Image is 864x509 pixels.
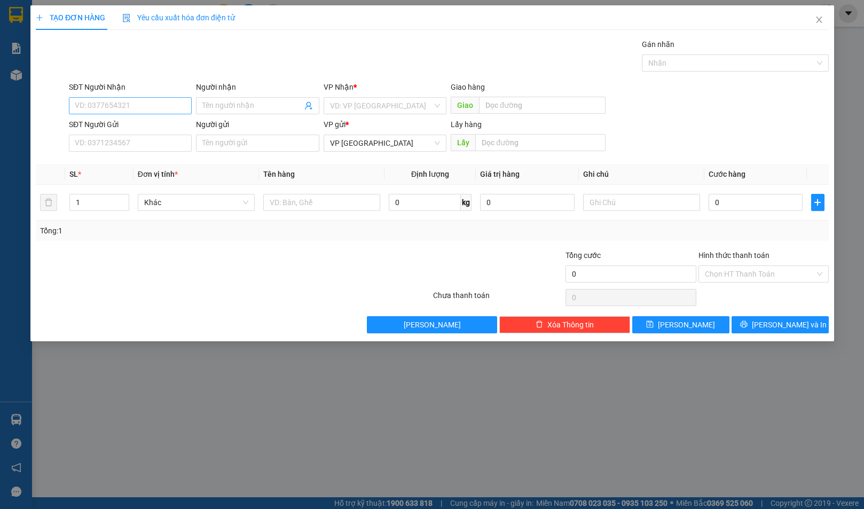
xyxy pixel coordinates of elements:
[646,320,654,329] span: save
[461,194,472,211] span: kg
[330,135,440,151] span: VP Đà Lạt
[731,316,828,333] button: printer[PERSON_NAME] và In
[367,316,497,333] button: [PERSON_NAME]
[122,13,235,22] span: Yêu cầu xuất hóa đơn điện tử
[137,170,177,178] span: Đơn vị tính
[304,101,313,110] span: user-add
[583,194,700,211] input: Ghi Chú
[479,97,606,114] input: Dọc đường
[324,119,446,130] div: VP gửi
[122,14,131,22] img: icon
[451,83,485,91] span: Giao hàng
[812,198,824,207] span: plus
[811,194,824,211] button: plus
[411,170,449,178] span: Định lượng
[451,97,479,114] span: Giao
[36,14,43,21] span: plus
[196,119,319,130] div: Người gửi
[536,320,543,329] span: delete
[632,316,729,333] button: save[PERSON_NAME]
[480,170,520,178] span: Giá trị hàng
[814,15,823,24] span: close
[69,170,77,178] span: SL
[263,194,380,211] input: VD: Bàn, Ghế
[404,319,461,331] span: [PERSON_NAME]
[69,81,192,93] div: SĐT Người Nhận
[263,170,295,178] span: Tên hàng
[708,170,745,178] span: Cước hàng
[658,319,715,331] span: [PERSON_NAME]
[642,40,674,49] label: Gán nhãn
[40,194,57,211] button: delete
[751,319,826,331] span: [PERSON_NAME] và In
[451,134,475,151] span: Lấy
[36,13,105,22] span: TẠO ĐƠN HÀNG
[480,194,574,211] input: 0
[804,5,834,35] button: Close
[40,225,334,237] div: Tổng: 1
[565,251,601,260] span: Tổng cước
[547,319,594,331] span: Xóa Thông tin
[324,83,354,91] span: VP Nhận
[451,120,482,129] span: Lấy hàng
[499,316,630,333] button: deleteXóa Thông tin
[475,134,606,151] input: Dọc đường
[196,81,319,93] div: Người nhận
[69,119,192,130] div: SĐT Người Gửi
[578,164,704,185] th: Ghi chú
[740,320,747,329] span: printer
[144,194,248,210] span: Khác
[698,251,769,260] label: Hình thức thanh toán
[432,289,564,308] div: Chưa thanh toán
